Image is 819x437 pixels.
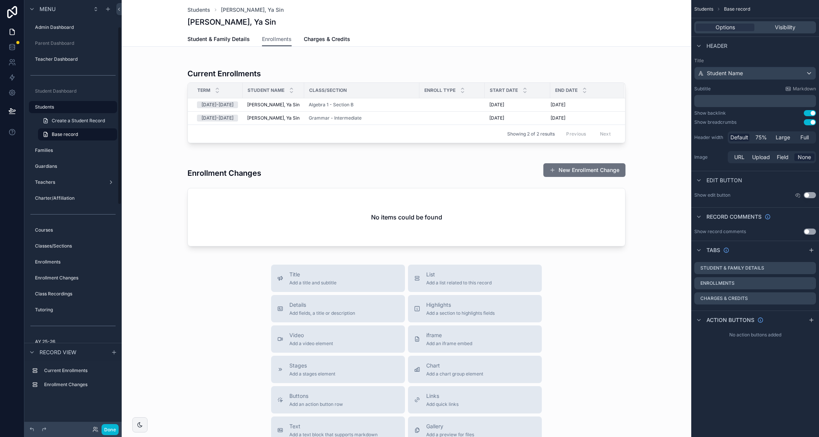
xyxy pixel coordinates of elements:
[187,17,276,27] h1: [PERSON_NAME], Ya Sin
[426,371,483,377] span: Add a chart group element
[800,134,809,141] span: Full
[35,259,116,265] label: Enrollments
[248,87,284,93] span: Student Name
[29,176,117,188] a: Teachers
[694,95,816,107] div: scrollable content
[44,382,114,388] label: Enrollment Changes
[187,35,250,43] span: Student & Family Details
[724,6,750,12] span: Base record
[52,131,78,137] span: Base record
[271,325,405,353] button: VideoAdd a video element
[777,153,789,161] span: Field
[706,42,727,50] span: Header
[271,295,405,322] button: DetailsAdd fields, a title or description
[426,280,492,286] span: Add a list related to this record
[408,295,542,322] button: HighlightsAdd a section to highlights fields
[29,192,117,204] a: Charter/Affiliation
[29,144,117,156] a: Families
[694,119,736,125] div: Show breadcrumbs
[408,325,542,353] button: iframeAdd an iframe embed
[44,368,114,374] label: Current Enrollments
[694,86,711,92] label: Subtitle
[289,401,343,407] span: Add an action button row
[197,87,210,93] span: Term
[38,115,117,127] a: Create a Student Record
[35,24,116,30] label: Admin Dashboard
[35,163,116,169] label: Guardians
[426,362,483,369] span: Chart
[35,40,116,46] label: Parent Dashboard
[35,147,116,153] label: Families
[35,195,116,201] label: Charter/Affiliation
[289,310,355,316] span: Add fields, a title or description
[775,24,795,31] span: Visibility
[289,362,335,369] span: Stages
[555,87,578,93] span: End Date
[730,134,748,141] span: Default
[40,5,56,13] span: Menu
[29,160,117,172] a: Guardians
[426,331,472,339] span: iframe
[187,32,250,47] a: Student & Family Details
[29,37,117,49] a: Parent Dashboard
[426,341,472,347] span: Add an iframe embed
[700,295,748,301] label: Charges & Credits
[40,349,76,356] span: Record view
[35,307,116,313] label: Tutoring
[309,87,347,93] span: Class/Section
[271,265,405,292] button: TitleAdd a title and subtitle
[793,86,816,92] span: Markdown
[35,104,113,110] label: Students
[426,310,495,316] span: Add a section to highlights fields
[289,301,355,309] span: Details
[752,153,770,161] span: Upload
[785,86,816,92] a: Markdown
[35,179,105,185] label: Teachers
[304,35,350,43] span: Charges & Credits
[29,53,117,65] a: Teacher Dashboard
[700,280,735,286] label: Enrollments
[289,423,378,430] span: Text
[102,424,119,435] button: Done
[426,401,459,407] span: Add quick links
[734,153,744,161] span: URL
[29,240,117,252] a: Classes/Sections
[426,423,474,430] span: Gallery
[289,371,335,377] span: Add a stages element
[426,271,492,278] span: List
[706,177,742,184] span: Edit button
[694,58,816,64] label: Title
[691,329,819,341] div: No action buttons added
[35,291,116,297] label: Class Recordings
[426,301,495,309] span: Highlights
[289,271,336,278] span: Title
[426,392,459,400] span: Links
[29,224,117,236] a: Courses
[38,128,117,140] a: Base record
[507,131,555,137] span: Showing 2 of 2 results
[408,356,542,383] button: ChartAdd a chart group element
[29,272,117,284] a: Enrollment Changes
[29,288,117,300] a: Class Recordings
[29,101,117,113] a: Students
[262,35,292,43] span: Enrollments
[29,304,117,316] a: Tutoring
[716,24,735,31] span: Options
[29,85,117,97] a: Student Dashboard
[187,6,210,14] a: Students
[289,341,333,347] span: Add a video element
[707,69,743,77] span: Student Name
[490,87,518,93] span: Start Date
[694,6,713,12] span: Students
[35,339,116,345] label: AY 25-26
[706,246,720,254] span: Tabs
[35,275,116,281] label: Enrollment Changes
[408,265,542,292] button: ListAdd a list related to this record
[304,32,350,47] a: Charges & Credits
[29,336,117,348] a: AY 25-26
[694,110,726,116] div: Show backlink
[29,256,117,268] a: Enrollments
[700,265,764,271] label: Student & Family Details
[289,280,336,286] span: Add a title and subtitle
